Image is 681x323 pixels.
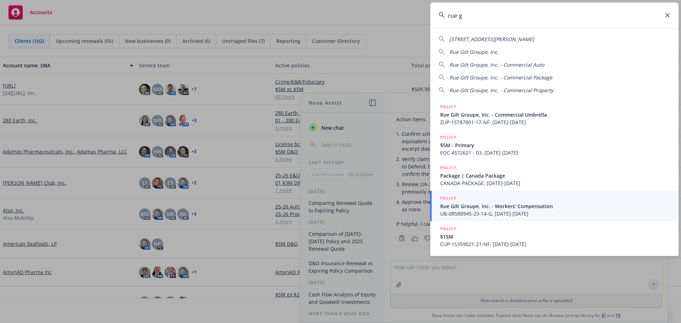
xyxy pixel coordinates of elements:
span: Package | Canada Package [440,172,670,179]
h5: POLICY [440,134,456,141]
span: EOC 4572621 - 03, [DATE]-[DATE] [440,149,670,156]
a: POLICY$15MCUP-1S359021-21-NF, [DATE]-[DATE] [430,221,679,252]
a: POLICYRue Gilt Groupe, Inc. - Commercial UmbrellaZUP-15T87801-17-NF, [DATE]-[DATE] [430,99,679,130]
span: $15M [440,233,670,240]
span: CUP-1S359021-21-NF, [DATE]-[DATE] [440,240,670,248]
span: $5M - Primary [440,141,670,149]
span: Rue Gilt Groupe, Inc. - Workers' Compensation [440,202,670,210]
h5: POLICY [440,164,456,171]
span: CANADA PACKAGE, [DATE]-[DATE] [440,179,670,187]
span: Rue Gilt Groupe, Inc. [449,49,499,55]
span: UB-0R588945-23-14-G, [DATE]-[DATE] [440,210,670,217]
a: POLICYPackage | Canada PackageCANADA PACKAGE, [DATE]-[DATE] [430,160,679,191]
input: Search... [430,2,679,28]
a: POLICY$5M - PrimaryEOC 4572621 - 03, [DATE]-[DATE] [430,130,679,160]
span: [STREET_ADDRESS][PERSON_NAME] [449,36,534,43]
a: POLICYRue Gilt Groupe, Inc. - Workers' CompensationUB-0R588945-23-14-G, [DATE]-[DATE] [430,191,679,221]
span: Rue Gilt Groupe, Inc. - Commercial Package [449,74,552,81]
span: Rue Gilt Groupe, Inc. - Commercial Umbrella [440,111,670,118]
h5: POLICY [440,195,456,202]
span: ZUP-15T87801-17-NF, [DATE]-[DATE] [440,118,670,126]
h5: POLICY [440,225,456,232]
span: Rue Gilt Groupe, Inc. - Commercial Auto [449,61,544,68]
span: Rue Gilt Groupe, Inc. - Commercial Property [449,87,553,94]
h5: POLICY [440,103,456,110]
